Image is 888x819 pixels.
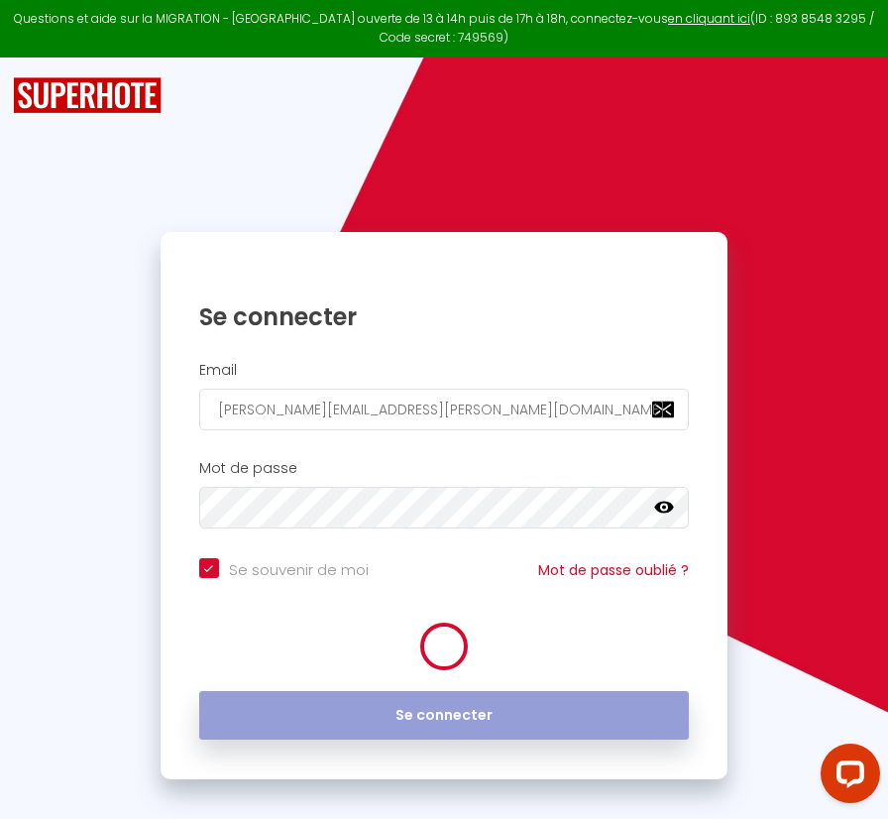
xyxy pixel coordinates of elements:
[668,10,750,27] a: en cliquant ici
[805,736,888,819] iframe: LiveChat chat widget
[538,560,689,580] a: Mot de passe oublié ?
[199,460,690,477] h2: Mot de passe
[199,301,690,332] h1: Se connecter
[199,362,690,379] h2: Email
[199,389,690,430] input: Ton Email
[13,77,162,114] img: SuperHote logo
[199,691,690,741] button: Se connecter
